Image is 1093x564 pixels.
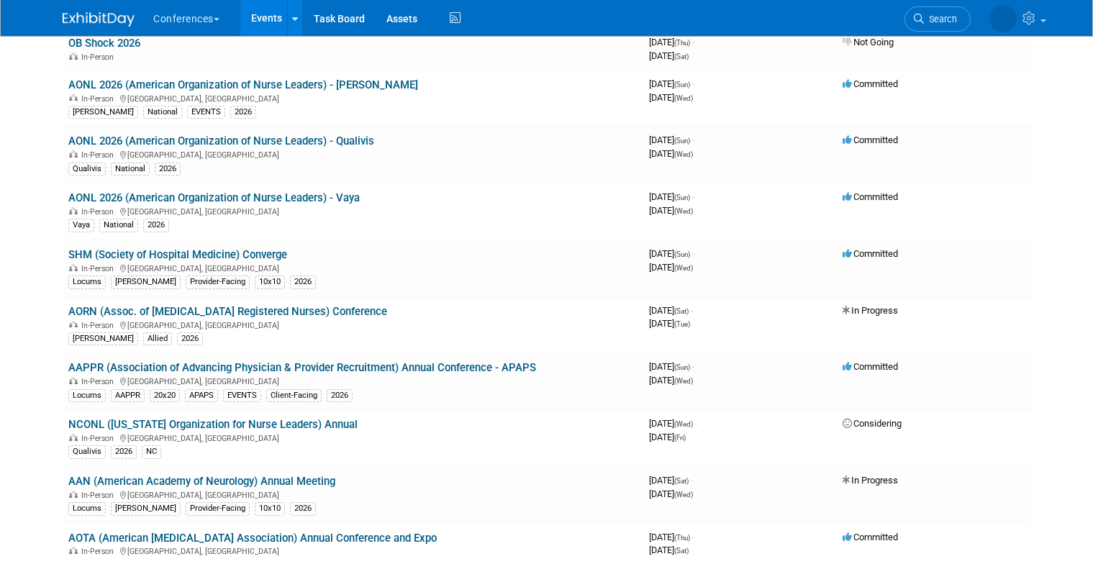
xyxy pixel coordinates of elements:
[69,434,78,441] img: In-Person Event
[68,78,418,91] a: AONL 2026 (American Organization of Nurse Leaders) - [PERSON_NAME]
[68,163,106,176] div: Qualivis
[649,78,694,89] span: [DATE]
[177,332,203,345] div: 2026
[649,318,690,329] span: [DATE]
[692,248,694,259] span: -
[68,475,335,488] a: AAN (American Academy of Neurology) Annual Meeting
[674,377,693,385] span: (Wed)
[649,375,693,386] span: [DATE]
[68,191,360,204] a: AONL 2026 (American Organization of Nurse Leaders) - Vaya
[674,434,686,442] span: (Fri)
[81,377,118,386] span: In-Person
[674,534,690,542] span: (Thu)
[674,39,690,47] span: (Thu)
[68,375,638,386] div: [GEOGRAPHIC_DATA], [GEOGRAPHIC_DATA]
[69,94,78,101] img: In-Person Event
[674,81,690,88] span: (Sun)
[68,332,138,345] div: [PERSON_NAME]
[649,191,694,202] span: [DATE]
[674,250,690,258] span: (Sun)
[924,14,957,24] span: Search
[68,148,638,160] div: [GEOGRAPHIC_DATA], [GEOGRAPHIC_DATA]
[68,106,138,119] div: [PERSON_NAME]
[68,488,638,500] div: [GEOGRAPHIC_DATA], [GEOGRAPHIC_DATA]
[290,502,316,515] div: 2026
[692,361,694,372] span: -
[692,37,694,47] span: -
[68,276,106,288] div: Locums
[843,248,898,259] span: Committed
[69,207,78,214] img: In-Person Event
[692,532,694,542] span: -
[150,389,180,402] div: 20x20
[674,477,689,485] span: (Sat)
[81,434,118,443] span: In-Person
[649,532,694,542] span: [DATE]
[843,135,898,145] span: Committed
[989,5,1017,32] img: Stephanie Donley
[843,191,898,202] span: Committed
[691,475,693,486] span: -
[68,262,638,273] div: [GEOGRAPHIC_DATA], [GEOGRAPHIC_DATA]
[649,50,689,61] span: [DATE]
[111,163,150,176] div: National
[674,491,693,499] span: (Wed)
[649,361,694,372] span: [DATE]
[674,137,690,145] span: (Sun)
[142,445,161,458] div: NC
[692,78,694,89] span: -
[69,53,78,60] img: In-Person Event
[649,418,697,429] span: [DATE]
[692,191,694,202] span: -
[68,248,287,261] a: SHM (Society of Hospital Medicine) Converge
[111,276,181,288] div: [PERSON_NAME]
[69,150,78,158] img: In-Person Event
[843,305,898,316] span: In Progress
[649,475,693,486] span: [DATE]
[68,389,106,402] div: Locums
[68,219,94,232] div: Vaya
[674,207,693,215] span: (Wed)
[68,502,106,515] div: Locums
[674,264,693,272] span: (Wed)
[81,264,118,273] span: In-Person
[68,37,140,50] a: OB Shock 2026
[649,545,689,555] span: [DATE]
[63,12,135,27] img: ExhibitDay
[649,37,694,47] span: [DATE]
[185,389,218,402] div: APAPS
[843,78,898,89] span: Committed
[649,92,693,103] span: [DATE]
[68,361,536,374] a: AAPPR (Association of Advancing Physician & Provider Recruitment) Annual Conference - APAPS
[843,361,898,372] span: Committed
[674,320,690,328] span: (Tue)
[904,6,971,32] a: Search
[68,305,387,318] a: AORN (Assoc. of [MEDICAL_DATA] Registered Nurses) Conference
[255,276,285,288] div: 10x10
[155,163,181,176] div: 2026
[674,547,689,555] span: (Sat)
[81,94,118,104] span: In-Person
[68,135,374,147] a: AONL 2026 (American Organization of Nurse Leaders) - Qualivis
[81,207,118,217] span: In-Person
[68,418,358,431] a: NCONL ([US_STATE] Organization for Nurse Leaders) Annual
[111,389,145,402] div: AAPPR
[674,307,689,315] span: (Sat)
[111,445,137,458] div: 2026
[327,389,353,402] div: 2026
[81,491,118,500] span: In-Person
[69,491,78,498] img: In-Person Event
[143,332,172,345] div: Allied
[81,321,118,330] span: In-Person
[68,205,638,217] div: [GEOGRAPHIC_DATA], [GEOGRAPHIC_DATA]
[290,276,316,288] div: 2026
[266,389,322,402] div: Client-Facing
[81,547,118,556] span: In-Person
[186,502,250,515] div: Provider-Facing
[143,219,169,232] div: 2026
[81,150,118,160] span: In-Person
[674,94,693,102] span: (Wed)
[674,53,689,60] span: (Sat)
[68,532,437,545] a: AOTA (American [MEDICAL_DATA] Association) Annual Conference and Expo
[692,135,694,145] span: -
